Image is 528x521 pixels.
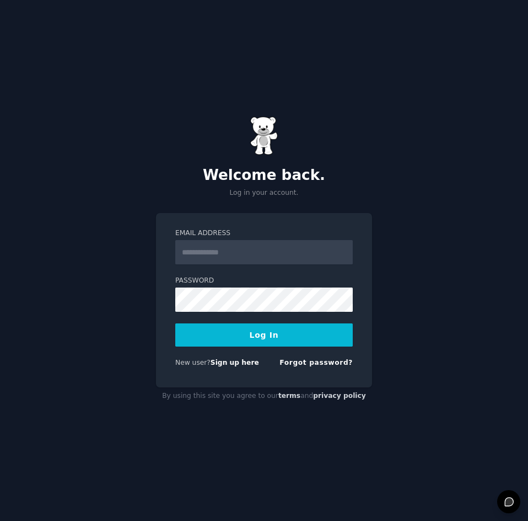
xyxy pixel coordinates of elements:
h2: Welcome back. [156,167,372,184]
a: Forgot password? [279,359,353,366]
a: privacy policy [313,392,366,400]
label: Email Address [175,228,353,238]
label: Password [175,276,353,286]
a: Sign up here [211,359,259,366]
div: By using this site you agree to our and [156,387,372,405]
button: Log In [175,323,353,347]
a: terms [278,392,300,400]
p: Log in your account. [156,188,372,198]
img: Gummy Bear [250,116,278,155]
span: New user? [175,359,211,366]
